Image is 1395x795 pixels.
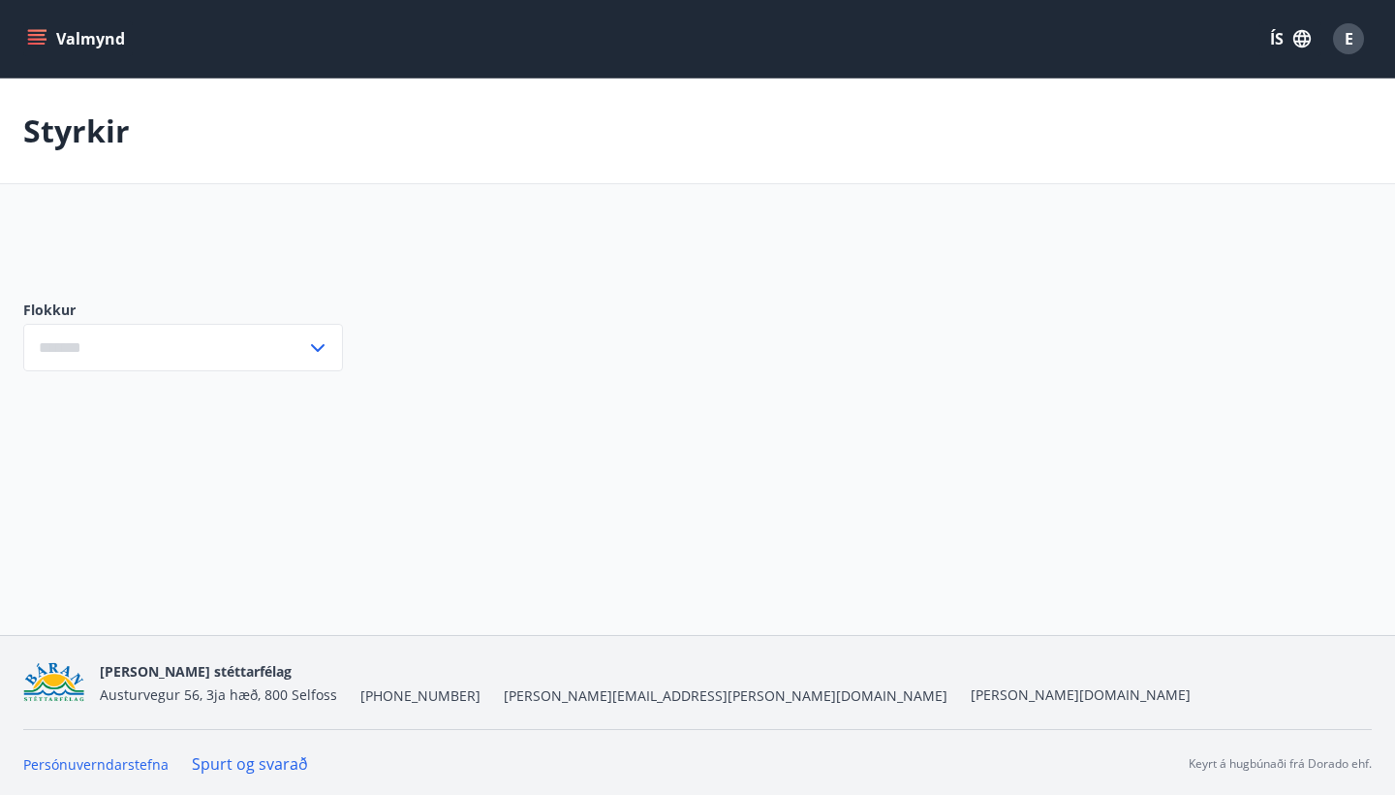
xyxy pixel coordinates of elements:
[1345,28,1353,49] span: E
[360,686,480,706] span: [PHONE_NUMBER]
[1325,16,1372,62] button: E
[100,685,337,704] span: Austurvegur 56, 3ja hæð, 800 Selfoss
[192,753,308,775] a: Spurt og svarað
[23,110,130,152] p: Styrkir
[23,301,343,320] label: Flokkur
[23,662,84,704] img: Bz2lGXKH3FXEIQKvoQ8VL0Fr0uCiWgfgA3I6fSs8.png
[1259,21,1321,56] button: ÍS
[1189,755,1372,773] p: Keyrt á hugbúnaði frá Dorado ehf.
[504,686,947,706] span: [PERSON_NAME][EMAIL_ADDRESS][PERSON_NAME][DOMAIN_NAME]
[971,685,1191,704] a: [PERSON_NAME][DOMAIN_NAME]
[23,755,169,774] a: Persónuverndarstefna
[23,21,133,56] button: menu
[100,662,292,681] span: [PERSON_NAME] stéttarfélag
